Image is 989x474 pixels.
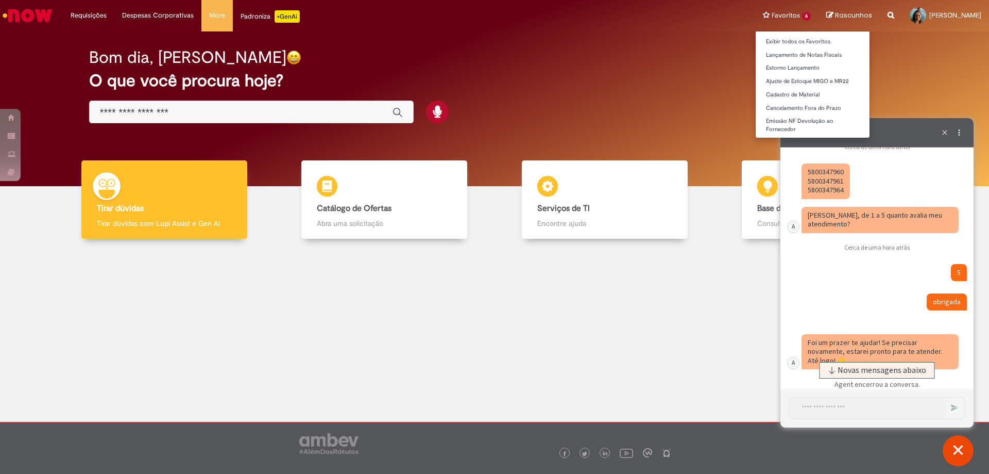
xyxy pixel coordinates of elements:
img: logo_footer_youtube.png [620,446,633,460]
h2: Bom dia, [PERSON_NAME] [89,48,286,67]
img: logo_footer_facebook.png [562,451,567,456]
span: [PERSON_NAME] [929,11,981,20]
img: happy-face.png [286,50,301,65]
img: logo_footer_workplace.png [643,448,652,457]
b: Base de Conhecimento [757,203,842,214]
a: Base de Conhecimento Consulte e aprenda [715,160,935,239]
img: logo_footer_ambev_rotulo_gray.png [299,433,359,454]
img: logo_footer_naosei.png [662,448,671,457]
a: Ajuste de Estoque MIGO e MR22 [756,76,869,87]
a: Exibir todos os Favoritos [756,36,869,47]
ul: Favoritos [755,31,870,138]
a: Catálogo de Ofertas Abra uma solicitação [275,160,495,239]
p: +GenAi [275,10,300,23]
span: Despesas Corporativas [122,10,194,21]
p: Consulte e aprenda [757,218,892,228]
span: Requisições [71,10,107,21]
h2: O que você procura hoje? [89,72,900,90]
b: Tirar dúvidas [97,203,144,214]
div: Padroniza [241,10,300,23]
a: Rascunhos [826,11,872,21]
b: Serviços de TI [537,203,590,214]
img: logo_footer_twitter.png [582,451,587,456]
a: Cadastro de Material [756,89,869,101]
p: Abra uma solicitação [317,218,452,228]
p: Encontre ajuda [537,218,672,228]
span: 6 [802,12,811,21]
a: Estorno Lançamento [756,62,869,74]
a: Emissão NF Devolução ao Fornecedor [756,116,869,135]
p: Tirar dúvidas com Lupi Assist e Gen Ai [97,218,232,228]
span: More [209,10,225,21]
b: Catálogo de Ofertas [317,203,391,214]
span: Rascunhos [835,10,872,20]
a: Serviços de TI Encontre ajuda [494,160,715,239]
button: Fechar conversa de suporte [943,435,974,466]
span: Favoritos [772,10,800,21]
img: ServiceNow [1,5,54,26]
iframe: Suporte do Bate-Papo [780,118,974,428]
img: logo_footer_linkedin.png [603,451,608,457]
a: Tirar dúvidas Tirar dúvidas com Lupi Assist e Gen Ai [54,160,275,239]
a: Lançamento de Notas Fiscais [756,50,869,61]
a: Cancelamento Fora do Prazo [756,103,869,114]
